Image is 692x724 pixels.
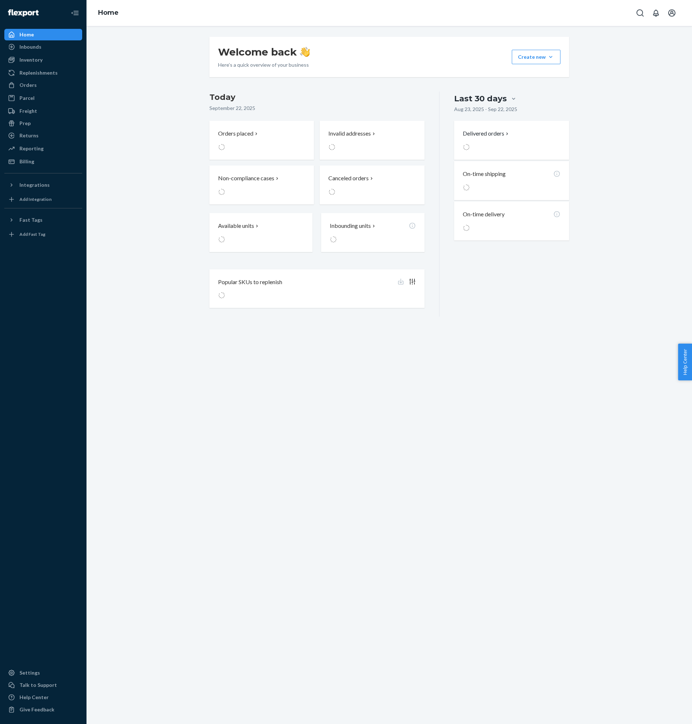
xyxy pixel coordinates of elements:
button: Canceled orders [320,165,424,204]
div: Replenishments [19,69,58,76]
div: Last 30 days [454,93,507,104]
div: Integrations [19,181,50,189]
div: Give Feedback [19,706,54,713]
div: Prep [19,120,31,127]
p: Inbounding units [330,222,371,230]
div: Freight [19,107,37,115]
ol: breadcrumbs [92,3,124,23]
div: Reporting [19,145,44,152]
a: Returns [4,130,82,141]
a: Settings [4,667,82,679]
button: Give Feedback [4,704,82,715]
button: Open account menu [665,6,679,20]
p: Invalid addresses [328,129,371,138]
button: Fast Tags [4,214,82,226]
div: Home [19,31,34,38]
button: Delivered orders [463,129,510,138]
p: Popular SKUs to replenish [218,278,282,286]
img: hand-wave emoji [300,47,310,57]
div: Parcel [19,94,35,102]
button: Orders placed [209,121,314,160]
button: Invalid addresses [320,121,424,160]
h3: Today [209,92,425,103]
div: Orders [19,81,37,89]
p: On-time shipping [463,170,506,178]
a: Inbounds [4,41,82,53]
div: Help Center [19,694,49,701]
p: Canceled orders [328,174,369,182]
a: Add Fast Tag [4,229,82,240]
p: Here’s a quick overview of your business [218,61,310,69]
p: Aug 23, 2025 - Sep 22, 2025 [454,106,517,113]
div: Fast Tags [19,216,43,224]
button: Help Center [678,344,692,380]
p: September 22, 2025 [209,105,425,112]
div: Returns [19,132,39,139]
a: Billing [4,156,82,167]
button: Close Navigation [68,6,82,20]
p: Orders placed [218,129,253,138]
div: Inventory [19,56,43,63]
a: Help Center [4,692,82,703]
p: On-time delivery [463,210,505,218]
a: Replenishments [4,67,82,79]
a: Parcel [4,92,82,104]
div: Inbounds [19,43,41,50]
div: Billing [19,158,34,165]
p: Available units [218,222,254,230]
button: Open notifications [649,6,663,20]
a: Home [4,29,82,40]
div: Add Fast Tag [19,231,45,237]
div: Settings [19,669,40,676]
button: Talk to Support [4,679,82,691]
button: Inbounding units [321,213,424,252]
button: Non-compliance cases [209,165,314,204]
a: Reporting [4,143,82,154]
p: Non-compliance cases [218,174,274,182]
button: Integrations [4,179,82,191]
a: Inventory [4,54,82,66]
img: Flexport logo [8,9,39,17]
button: Open Search Box [633,6,647,20]
div: Add Integration [19,196,52,202]
a: Add Integration [4,194,82,205]
div: Talk to Support [19,681,57,689]
button: Create new [512,50,560,64]
button: Available units [209,213,312,252]
a: Orders [4,79,82,91]
a: Prep [4,118,82,129]
h1: Welcome back [218,45,310,58]
a: Home [98,9,119,17]
a: Freight [4,105,82,117]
